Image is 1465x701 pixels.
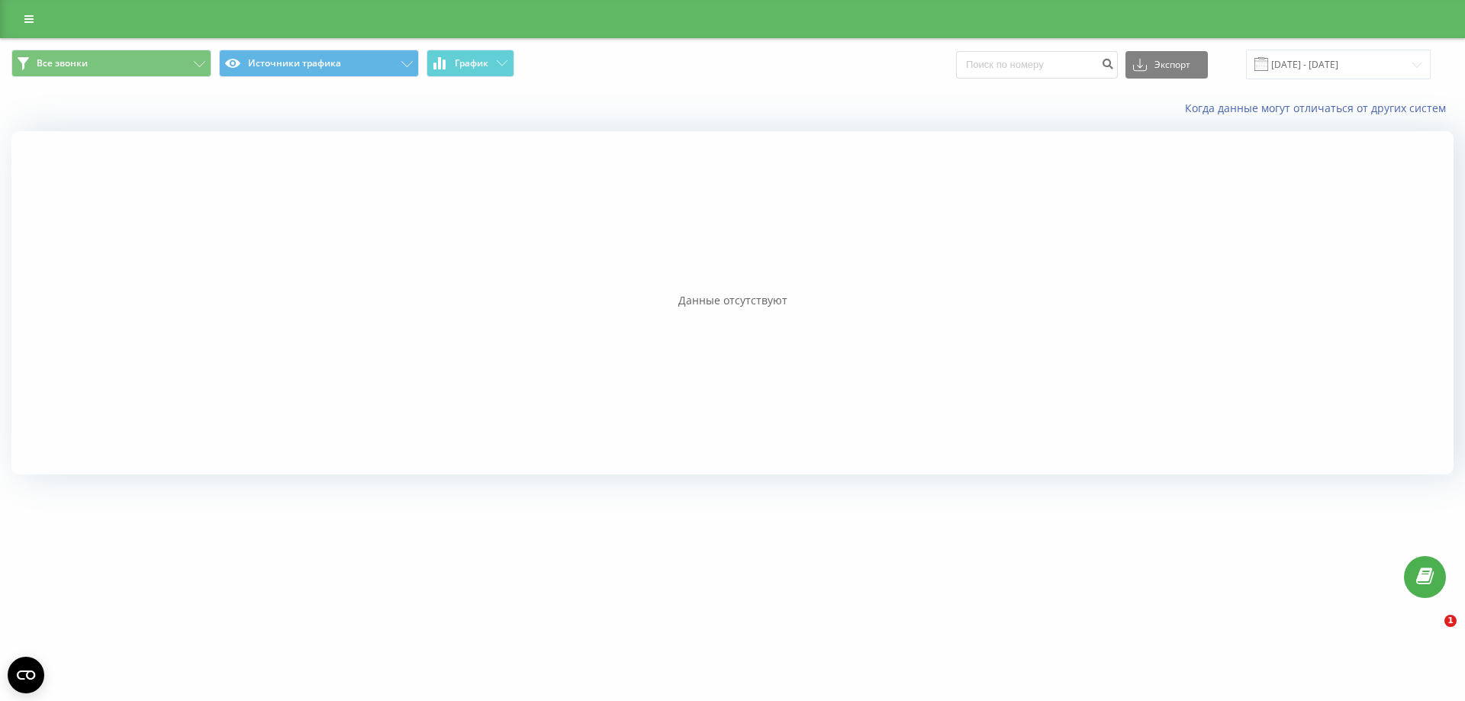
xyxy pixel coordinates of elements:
[455,58,488,69] span: График
[1185,101,1454,115] a: Когда данные могут отличаться от других систем
[11,50,211,77] button: Все звонки
[956,51,1118,79] input: Поиск по номеру
[8,657,44,693] button: Open CMP widget
[1413,615,1450,651] iframe: Intercom live chat
[219,50,419,77] button: Источники трафика
[1125,51,1208,79] button: Экспорт
[1444,615,1457,627] span: 1
[11,293,1454,308] div: Данные отсутствуют
[37,57,88,69] span: Все звонки
[427,50,514,77] button: График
